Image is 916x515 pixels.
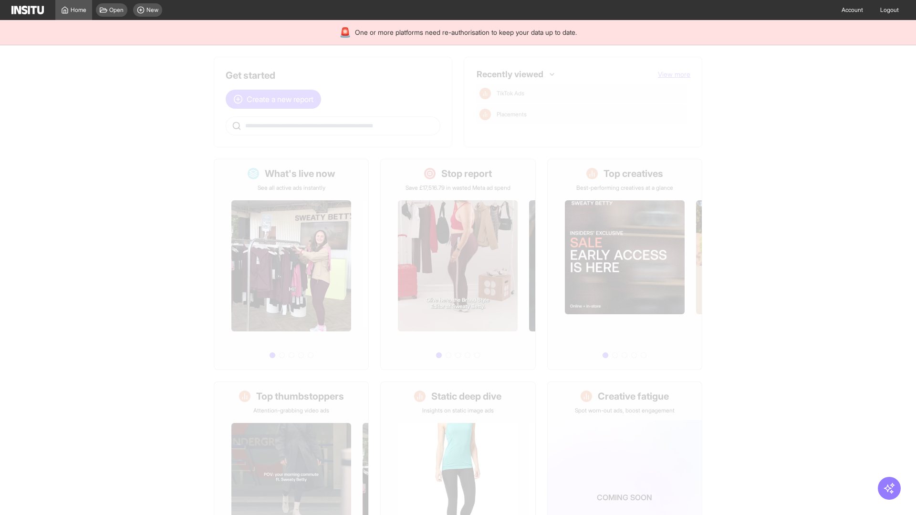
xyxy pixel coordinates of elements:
span: One or more platforms need re-authorisation to keep your data up to date. [355,28,577,37]
div: 🚨 [339,26,351,39]
span: Home [71,6,86,14]
span: New [146,6,158,14]
span: Open [109,6,124,14]
img: Logo [11,6,44,14]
